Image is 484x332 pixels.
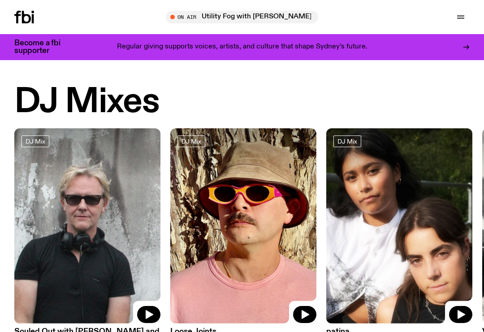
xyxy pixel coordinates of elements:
[14,39,72,55] h3: Become a fbi supporter
[14,128,160,323] img: Stephen looks directly at the camera, wearing a black tee, black sunglasses and headphones around...
[14,85,159,119] h2: DJ Mixes
[117,43,367,51] p: Regular giving supports voices, artists, and culture that shape Sydney’s future.
[177,135,205,147] a: DJ Mix
[181,138,201,144] span: DJ Mix
[170,128,316,323] img: Tyson stands in front of a paperbark tree wearing orange sunglasses, a suede bucket hat and a pin...
[337,138,357,144] span: DJ Mix
[26,138,45,144] span: DJ Mix
[22,135,49,147] a: DJ Mix
[333,135,361,147] a: DJ Mix
[166,11,318,23] button: On AirUtility Fog with [PERSON_NAME]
